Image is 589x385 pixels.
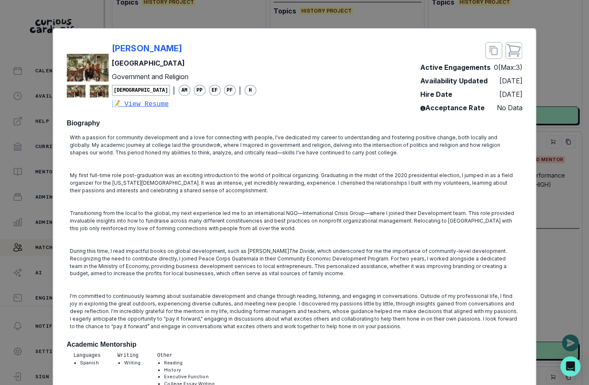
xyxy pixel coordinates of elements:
[497,103,523,113] p: No Data
[173,85,175,96] p: |
[209,85,220,96] span: EF
[164,359,215,366] li: Reading
[70,247,519,278] p: During this time, I read impactful books on global development, such as [PERSON_NAME] , which und...
[112,72,256,82] p: Government and Religion
[239,85,241,96] p: |
[66,340,522,348] h2: Academic Mentorship
[66,54,109,82] img: mentor profile picture
[112,85,170,96] span: [DEMOGRAPHIC_DATA]
[90,85,109,98] img: mentor profile picture
[420,62,491,72] p: Active Engagements
[244,85,256,96] span: H
[124,359,141,366] li: Writing
[112,99,256,109] a: 📝 View Resume
[494,62,523,72] p: 0 (Max: 3 )
[194,85,205,96] span: PP
[164,366,215,373] li: History
[80,359,101,366] li: Spanish
[70,293,519,331] p: I'm committed to continuously learning about sustainable development and change through reading, ...
[486,42,502,59] button: close
[499,89,523,99] p: [DATE]
[117,352,141,359] p: Writing
[70,134,519,157] p: With a passion for community development and a love for connecting with people, I've dedicated my...
[73,352,101,359] p: Languages
[70,210,519,232] p: Transitioning from the local to the global, my next experience led me to an international NGO—Int...
[66,119,522,127] h2: Biography
[420,76,488,86] p: Availability Updated
[112,42,182,55] p: [PERSON_NAME]
[66,85,85,98] img: mentor profile picture
[420,103,485,113] p: Acceptance Rate
[112,58,256,68] p: [GEOGRAPHIC_DATA]
[178,85,190,96] span: AM
[289,248,315,254] em: The Divide
[499,76,523,86] p: [DATE]
[506,42,523,59] button: close
[420,89,452,99] p: Hire Date
[70,172,519,194] p: My first full-time role post-graduation was an exciting introduction to the world of political or...
[157,352,215,359] p: Other
[164,373,215,380] li: Executive Function
[224,85,236,96] span: PF
[560,356,581,377] div: Open Intercom Messenger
